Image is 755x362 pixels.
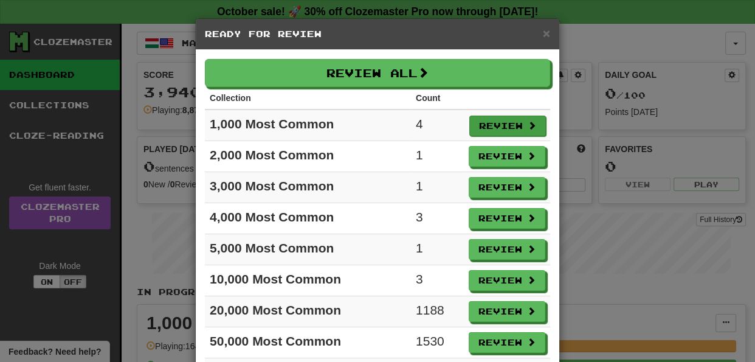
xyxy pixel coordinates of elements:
td: 1530 [411,327,464,358]
button: Close [543,27,550,40]
td: 3 [411,265,464,296]
button: Review [469,332,545,353]
td: 4,000 Most Common [205,203,411,234]
button: Review [469,208,545,229]
td: 10,000 Most Common [205,265,411,296]
button: Review [469,301,545,322]
button: Review [469,146,545,167]
button: Review [469,270,545,291]
span: × [543,26,550,40]
td: 5,000 Most Common [205,234,411,265]
td: 20,000 Most Common [205,296,411,327]
button: Review [469,239,545,260]
td: 1 [411,141,464,172]
button: Review All [205,59,550,87]
td: 50,000 Most Common [205,327,411,358]
td: 1188 [411,296,464,327]
td: 1,000 Most Common [205,110,411,141]
td: 1 [411,172,464,203]
button: Review [469,177,545,198]
td: 4 [411,110,464,141]
th: Collection [205,87,411,110]
td: 3 [411,203,464,234]
button: Review [469,116,546,136]
h5: Ready for Review [205,28,550,40]
td: 3,000 Most Common [205,172,411,203]
td: 2,000 Most Common [205,141,411,172]
th: Count [411,87,464,110]
td: 1 [411,234,464,265]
